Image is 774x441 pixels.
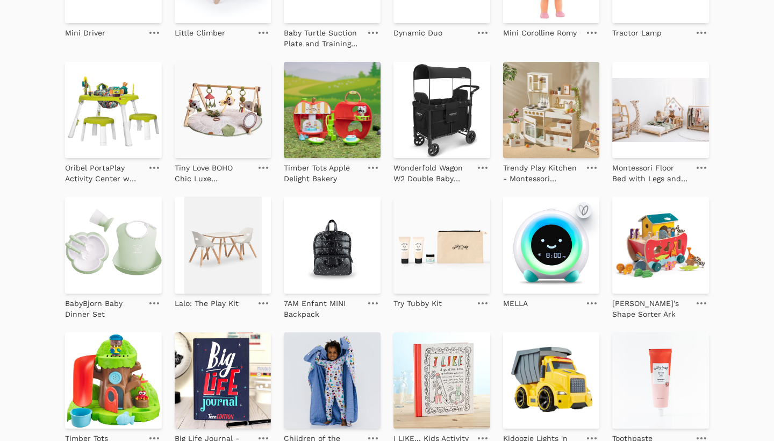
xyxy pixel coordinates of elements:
[393,294,442,309] a: Try Tubby Kit
[65,298,142,319] p: BabyBjorn Baby Dinner Set
[175,158,252,184] a: Tiny Love BOHO Chic Luxe Developmental Gymini
[503,294,528,309] a: MELLA
[284,27,361,49] p: Baby Turtle Suction Plate and Training Utensils
[393,162,471,184] p: Wonderfold Wagon W2 Double Baby Stroller Wagon
[65,162,142,184] p: Oribel PortaPlay Activity Center w Stools
[175,27,225,38] p: Little Climber
[612,162,690,184] p: Montessori Floor Bed with Legs and Slats for Toddler
[612,197,709,294] img: Noah's Shape Sorter Ark
[393,27,442,38] p: Dynamic Duo
[284,294,361,319] a: 7AM Enfant MINI Backpack
[65,27,105,38] p: Mini Driver
[65,294,142,319] a: BabyBjorn Baby Dinner Set
[65,23,105,38] a: Mini Driver
[175,162,252,184] p: Tiny Love BOHO Chic Luxe Developmental Gymini
[612,332,709,429] img: Toothpaste
[503,298,528,309] p: MELLA
[393,23,442,38] a: Dynamic Duo
[503,162,580,184] p: Trendy Play Kitchen - Montessori Organizer's Paradise
[612,62,709,159] img: Montessori Floor Bed with Legs and Slats for Toddler
[65,197,162,294] img: BabyBjorn Baby Dinner Set
[503,23,577,38] a: Mini Corolline Romy
[503,27,577,38] p: Mini Corolline Romy
[503,158,580,184] a: Trendy Play Kitchen - Montessori Organizer's Paradise
[612,298,690,319] p: [PERSON_NAME]'s Shape Sorter Ark
[65,158,142,184] a: Oribel PortaPlay Activity Center w Stools
[65,332,162,429] img: Timber Tots Bathtub Bay
[284,158,361,184] a: Timber Tots Apple Delight Bakery
[284,62,381,159] img: Timber Tots Apple Delight Bakery
[503,197,600,294] img: MELLA
[175,23,225,38] a: Little Climber
[503,62,600,159] img: Trendy Play Kitchen - Montessori Organizer's Paradise
[284,332,381,429] img: Children of the World Kids Blanket
[284,162,361,184] p: Timber Tots Apple Delight Bakery
[284,23,361,49] a: Baby Turtle Suction Plate and Training Utensils
[393,197,490,294] img: Try Tubby Kit
[175,294,239,309] a: Lalo: The Play Kit
[284,298,361,319] p: 7AM Enfant MINI Backpack
[175,332,271,429] img: Big Life Journal - Teen Edition
[503,332,600,429] img: Kidoozie Lights 'n Sounds Dump Truck
[612,23,662,38] a: Tractor Lamp
[612,294,690,319] a: [PERSON_NAME]'s Shape Sorter Ark
[175,197,271,294] img: Lalo: The Play Kit
[393,158,471,184] a: Wonderfold Wagon W2 Double Baby Stroller Wagon
[612,158,690,184] a: Montessori Floor Bed with Legs and Slats for Toddler
[393,62,490,159] img: Wonderfold Wagon W2 Double Baby Stroller Wagon
[284,197,381,294] img: 7AM Enfant MINI Backpack
[393,332,490,429] img: I LIKE... Kids Activity Book and Journal
[393,298,442,309] p: Try Tubby Kit
[65,62,162,159] img: Oribel PortaPlay Activity Center w Stools
[175,298,239,309] p: Lalo: The Play Kit
[612,27,662,38] p: Tractor Lamp
[175,62,271,159] img: Tiny Love BOHO Chic Luxe Developmental Gymini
